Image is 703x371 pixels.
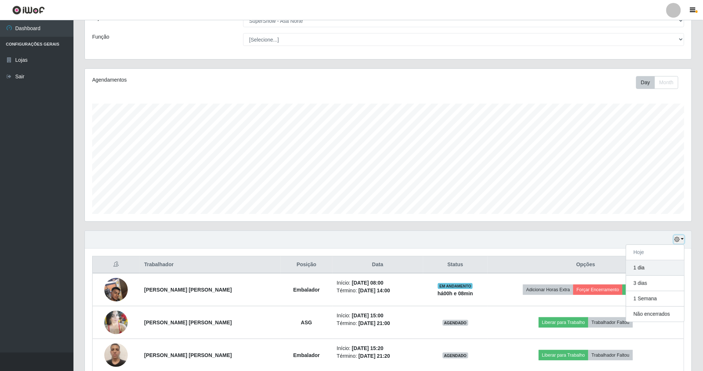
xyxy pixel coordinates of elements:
button: Não encerrados [626,307,684,322]
button: 3 dias [626,276,684,291]
div: First group [636,76,678,89]
div: Agendamentos [92,76,332,84]
div: Toolbar with button groups [636,76,684,89]
button: Forçar Encerramento [573,285,623,295]
th: Opções [488,256,684,274]
button: Liberar para Trabalho [539,350,588,360]
time: [DATE] 15:20 [352,345,383,351]
button: Hoje [626,245,684,260]
img: 1752616735445.jpeg [104,274,128,305]
time: [DATE] 21:00 [358,320,390,326]
button: Day [636,76,655,89]
strong: [PERSON_NAME] [PERSON_NAME] [144,320,232,325]
span: AGENDADO [443,320,468,326]
strong: [PERSON_NAME] [PERSON_NAME] [144,287,232,293]
time: [DATE] 14:00 [358,288,390,293]
th: Trabalhador [140,256,281,274]
li: Término: [337,320,419,327]
li: Início: [337,312,419,320]
button: Trabalhador Faltou [588,317,633,328]
strong: Embalador [293,287,320,293]
span: AGENDADO [443,353,468,358]
img: 1745348003536.jpeg [104,339,128,371]
button: Month [655,76,678,89]
th: Posição [281,256,332,274]
label: Função [92,33,109,41]
button: Avaliação [623,285,649,295]
li: Término: [337,352,419,360]
li: Término: [337,287,419,295]
time: [DATE] 15:00 [352,313,383,318]
strong: há 00 h e 08 min [438,290,473,296]
strong: ASG [301,320,312,325]
th: Status [423,256,488,274]
button: 1 dia [626,260,684,276]
img: CoreUI Logo [12,6,45,15]
strong: [PERSON_NAME] [PERSON_NAME] [144,352,232,358]
strong: Embalador [293,352,320,358]
li: Início: [337,279,419,287]
time: [DATE] 08:00 [352,280,383,286]
button: 1 Semana [626,291,684,307]
th: Data [332,256,423,274]
button: Trabalhador Faltou [588,350,633,360]
span: EM ANDAMENTO [438,283,473,289]
li: Início: [337,345,419,352]
button: Adicionar Horas Extra [523,285,573,295]
img: 1754024304081.jpeg [104,307,128,338]
time: [DATE] 21:20 [358,353,390,359]
button: Liberar para Trabalho [539,317,588,328]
